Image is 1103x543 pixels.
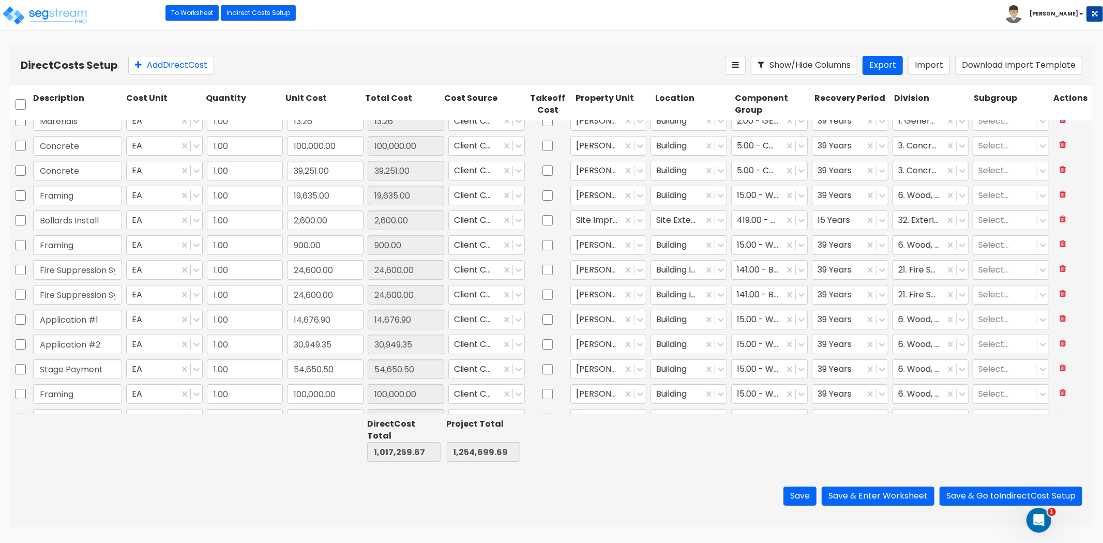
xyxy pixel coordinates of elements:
[751,56,857,75] button: Show/Hide Columns
[653,90,733,118] div: Location
[1051,90,1093,118] div: Actions
[1026,508,1051,533] iframe: Intercom live chat
[363,90,443,118] div: Total Cost
[863,56,903,75] button: Export
[522,90,574,118] div: Takeoff Cost
[812,90,892,118] div: Recovery Period
[733,90,812,118] div: Component Group
[972,90,1051,118] div: Subgroup
[2,5,89,26] img: logo_pro_r.png
[908,56,950,75] button: Import
[221,5,296,21] a: Indirect Costs Setup
[21,58,118,72] b: Direct Costs Setup
[955,56,1082,75] button: Download Import Template
[1030,10,1078,18] b: [PERSON_NAME]
[892,90,972,118] div: Division
[574,90,654,118] div: Property Unit
[128,56,214,75] button: AddDirectCost
[443,90,522,118] div: Cost Source
[165,5,219,21] a: To Worksheet
[447,418,520,430] div: Project Total
[204,90,283,118] div: Quantity
[940,487,1082,506] button: Save & Go toIndirectCost Setup
[1005,5,1023,23] img: avatar.png
[822,487,934,506] button: Save & Enter Worksheet
[783,487,817,506] button: Save
[124,90,204,118] div: Cost Unit
[283,90,363,118] div: Unit Cost
[1048,508,1056,516] span: 1
[367,418,441,442] div: Direct Cost Total
[725,56,746,75] button: Reorder Items
[31,90,124,118] div: Description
